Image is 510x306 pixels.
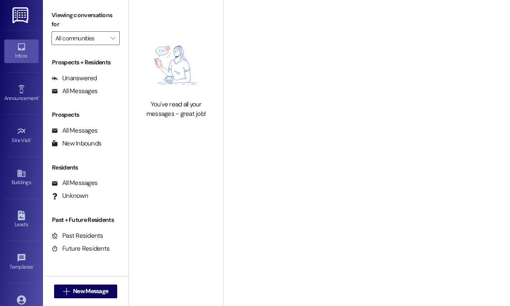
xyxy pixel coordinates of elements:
[43,110,128,119] div: Prospects
[33,263,34,269] span: •
[52,87,97,96] div: All Messages
[38,94,39,100] span: •
[31,136,32,142] span: •
[4,166,39,189] a: Buildings
[43,163,128,172] div: Residents
[4,251,39,274] a: Templates •
[52,139,101,148] div: New Inbounds
[138,35,214,96] img: empty-state
[4,124,39,147] a: Site Visit •
[43,58,128,67] div: Prospects + Residents
[52,231,103,240] div: Past Residents
[110,35,115,42] i: 
[52,244,109,253] div: Future Residents
[52,74,97,83] div: Unanswered
[73,287,108,296] span: New Message
[54,285,118,298] button: New Message
[4,39,39,63] a: Inbox
[52,9,120,31] label: Viewing conversations for
[138,100,214,118] div: You've read all your messages - great job!
[43,215,128,224] div: Past + Future Residents
[52,126,97,135] div: All Messages
[12,7,30,23] img: ResiDesk Logo
[4,208,39,231] a: Leads
[52,191,88,200] div: Unknown
[63,288,70,295] i: 
[52,179,97,188] div: All Messages
[55,31,106,45] input: All communities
